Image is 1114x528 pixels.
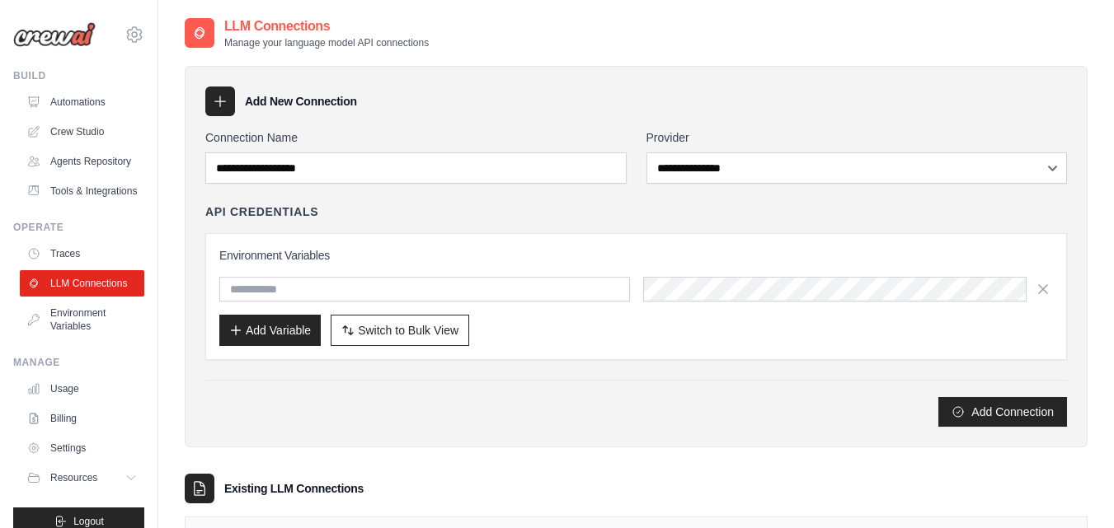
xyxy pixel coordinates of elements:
[358,322,458,339] span: Switch to Bulk View
[20,119,144,145] a: Crew Studio
[219,247,1053,264] h3: Environment Variables
[13,69,144,82] div: Build
[73,515,104,528] span: Logout
[13,221,144,234] div: Operate
[205,129,627,146] label: Connection Name
[20,241,144,267] a: Traces
[219,315,321,346] button: Add Variable
[245,93,357,110] h3: Add New Connection
[50,471,97,484] span: Resources
[20,435,144,461] a: Settings
[938,397,1067,427] button: Add Connection
[20,270,144,297] a: LLM Connections
[224,480,364,497] h3: Existing LLM Connections
[13,356,144,369] div: Manage
[331,315,469,346] button: Switch to Bulk View
[224,36,429,49] p: Manage your language model API connections
[646,129,1068,146] label: Provider
[20,405,144,432] a: Billing
[224,16,429,36] h2: LLM Connections
[20,465,144,491] button: Resources
[13,22,96,47] img: Logo
[20,148,144,175] a: Agents Repository
[20,178,144,204] a: Tools & Integrations
[20,89,144,115] a: Automations
[20,300,144,339] a: Environment Variables
[205,203,318,220] h4: API Credentials
[20,376,144,402] a: Usage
